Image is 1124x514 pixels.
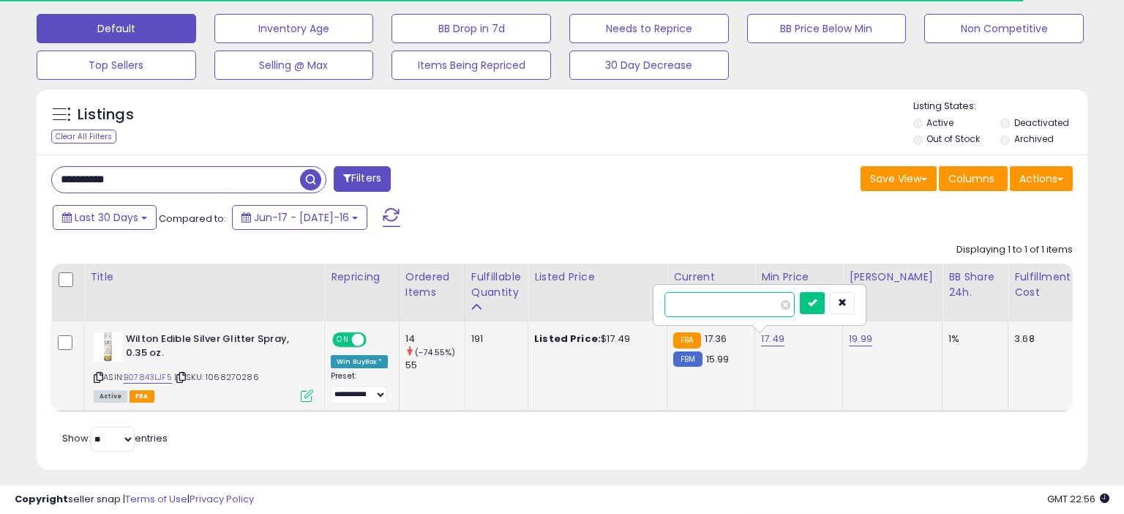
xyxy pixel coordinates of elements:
[849,269,936,285] div: [PERSON_NAME]
[90,269,318,285] div: Title
[948,332,997,346] div: 1%
[15,492,68,506] strong: Copyright
[94,390,127,403] span: All listings currently available for purchase on Amazon
[37,14,196,43] button: Default
[405,332,465,346] div: 14
[364,334,388,346] span: OFF
[415,346,455,358] small: (-74.55%)
[94,332,313,401] div: ASIN:
[331,269,393,285] div: Repricing
[948,269,1002,300] div: BB Share 24h.
[331,371,388,404] div: Preset:
[926,133,980,145] label: Out of Stock
[130,390,154,403] span: FBA
[471,332,517,346] div: 191
[534,269,661,285] div: Listed Price
[1010,166,1073,191] button: Actions
[926,116,953,129] label: Active
[761,269,836,285] div: Min Price
[405,359,465,372] div: 55
[1047,492,1109,506] span: 2025-08-16 22:56 GMT
[924,14,1084,43] button: Non Competitive
[334,166,391,192] button: Filters
[391,14,551,43] button: BB Drop in 7d
[254,210,349,225] span: Jun-17 - [DATE]-16
[62,431,168,445] span: Show: entries
[534,332,601,346] b: Listed Price:
[913,100,1088,113] p: Listing States:
[391,51,551,80] button: Items Being Repriced
[174,371,259,383] span: | SKU: 1068270286
[673,332,700,349] small: FBA
[94,332,122,362] img: 31lCOnp07eL._SL40_.jpg
[861,166,937,191] button: Save View
[190,492,254,506] a: Privacy Policy
[124,371,172,384] a: B07843LJF5
[334,334,352,346] span: ON
[405,269,459,300] div: Ordered Items
[569,14,729,43] button: Needs to Reprice
[331,355,388,368] div: Win BuyBox *
[53,205,157,230] button: Last 30 Days
[1014,133,1054,145] label: Archived
[471,269,522,300] div: Fulfillable Quantity
[948,171,994,186] span: Columns
[747,14,907,43] button: BB Price Below Min
[78,105,134,125] h5: Listings
[705,332,727,346] span: 17.36
[126,332,304,363] b: Wilton Edible Silver Glitter Spray, 0.35 oz.
[125,492,187,506] a: Terms of Use
[939,166,1008,191] button: Columns
[15,493,254,507] div: seller snap | |
[761,332,784,346] a: 17.49
[1014,332,1065,346] div: 3.68
[673,351,702,367] small: FBM
[673,269,749,300] div: Current Buybox Price
[849,332,872,346] a: 19.99
[214,14,374,43] button: Inventory Age
[159,212,226,226] span: Compared to:
[1014,116,1069,129] label: Deactivated
[1014,269,1071,300] div: Fulfillment Cost
[956,243,1073,257] div: Displaying 1 to 1 of 1 items
[534,332,656,346] div: $17.49
[569,51,729,80] button: 30 Day Decrease
[214,51,374,80] button: Selling @ Max
[706,352,730,366] span: 15.99
[37,51,196,80] button: Top Sellers
[75,210,138,225] span: Last 30 Days
[232,205,367,230] button: Jun-17 - [DATE]-16
[51,130,116,144] div: Clear All Filters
